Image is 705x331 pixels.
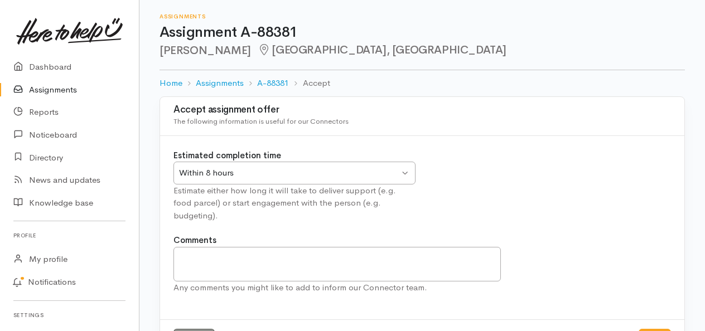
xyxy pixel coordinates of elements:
[173,105,671,115] h3: Accept assignment offer
[173,184,416,222] div: Estimate either how long it will take to deliver support (e.g. food parcel) or start engagement w...
[173,116,349,126] span: The following information is useful for our Connectors
[160,13,685,20] h6: Assignments
[179,167,399,179] div: Within 8 hours
[160,77,182,90] a: Home
[173,234,216,247] label: Comments
[13,228,125,243] h6: Profile
[173,281,501,294] div: Any comments you might like to add to inform our Connector team.
[173,149,281,162] label: Estimated completion time
[257,77,289,90] a: A-88381
[160,70,685,96] nav: breadcrumb
[258,43,506,57] span: [GEOGRAPHIC_DATA], [GEOGRAPHIC_DATA]
[289,77,330,90] li: Accept
[160,25,685,41] h1: Assignment A-88381
[196,77,244,90] a: Assignments
[13,308,125,323] h6: Settings
[160,44,685,57] h2: [PERSON_NAME]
